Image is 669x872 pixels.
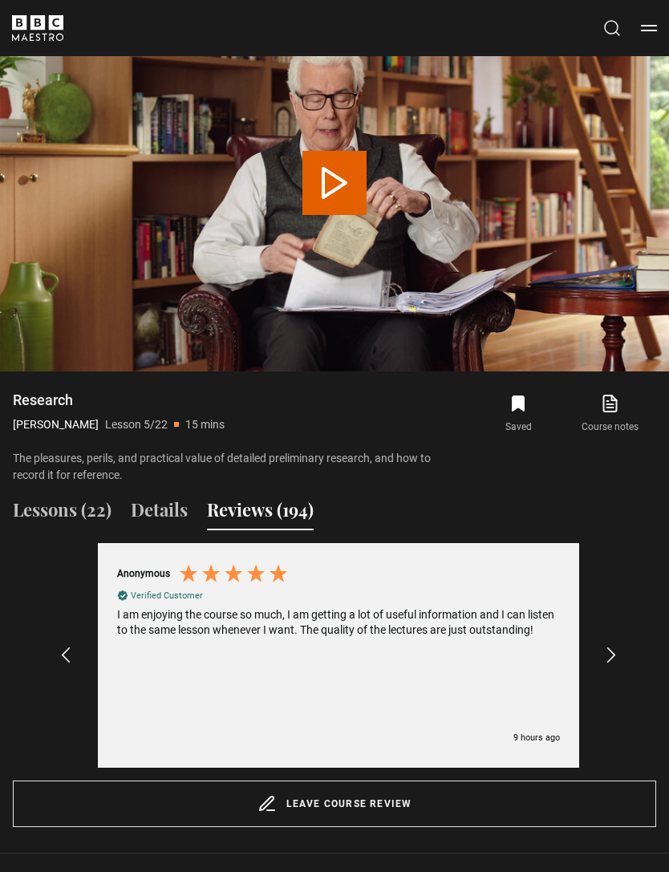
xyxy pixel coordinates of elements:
button: Lessons (22) [13,497,111,530]
div: REVIEWS.io Carousel Scroll Right [602,636,619,675]
div: Anonymous Verified CustomerI am enjoying the course so much, I am getting a lot of useful informa... [90,543,587,768]
a: Leave course review [13,781,656,827]
div: 9 hours ago [513,732,560,744]
p: 15 mins [185,416,225,433]
p: The pleasures, perils, and practical value of detailed preliminary research, and how to record it... [13,450,460,484]
div: Anonymous [117,567,170,581]
svg: BBC Maestro [12,15,63,41]
div: REVIEWS.io Carousel Scroll Left [58,636,75,675]
button: Play Lesson Research [302,151,367,215]
div: Verified Customer [131,590,203,602]
p: [PERSON_NAME] [13,416,99,433]
button: Saved [472,391,564,437]
h1: Research [13,391,225,410]
button: Reviews (194) [207,497,314,530]
button: Details [131,497,188,530]
button: Toggle navigation [641,20,657,36]
a: Course notes [565,391,656,437]
p: Lesson 5/22 [105,416,168,433]
div: I am enjoying the course so much, I am getting a lot of useful information and I can listen to th... [117,607,560,639]
div: 5 Stars [177,562,294,589]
